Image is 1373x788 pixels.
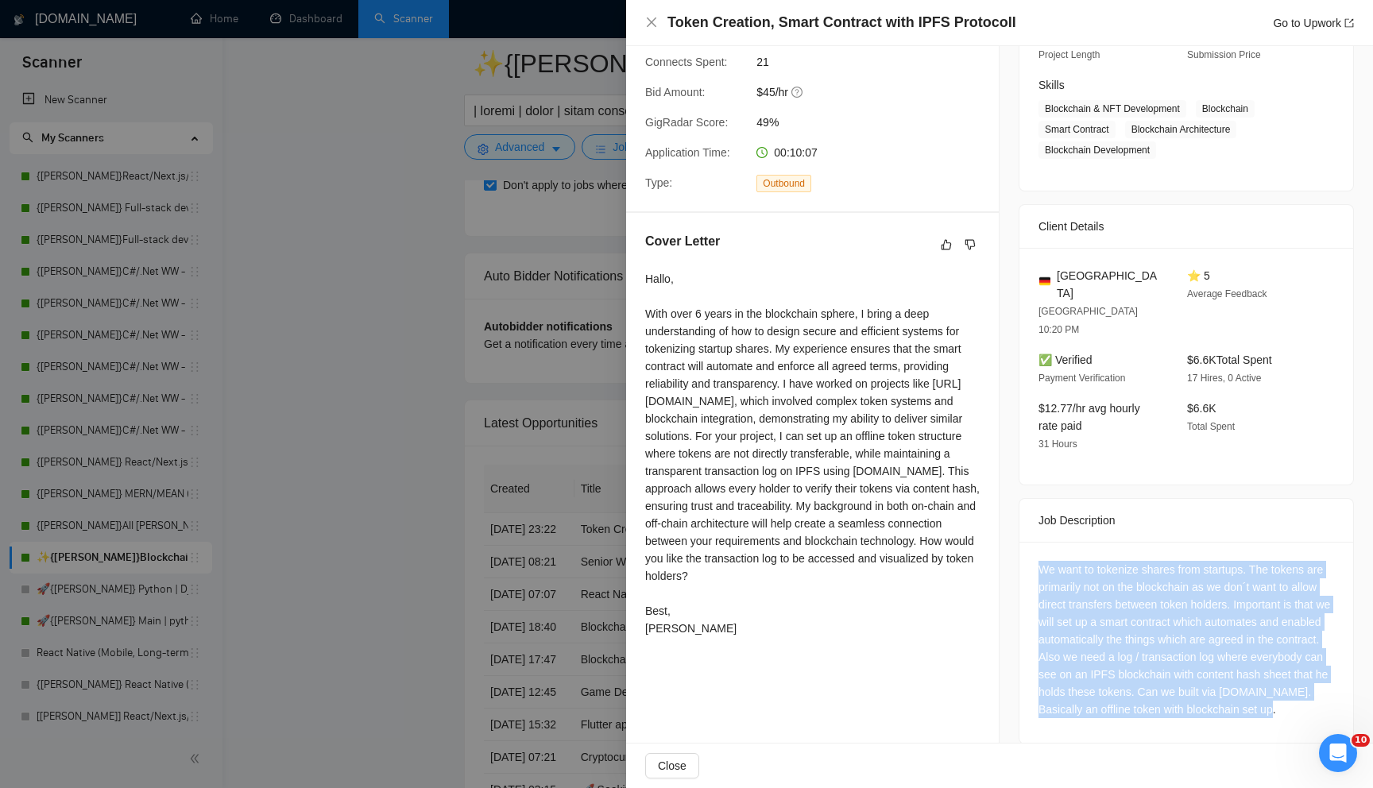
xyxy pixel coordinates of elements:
[1344,18,1354,28] span: export
[645,56,728,68] span: Connects Spent:
[1187,421,1235,432] span: Total Spent
[1196,100,1255,118] span: Blockchain
[1187,288,1267,299] span: Average Feedback
[645,86,706,98] span: Bid Amount:
[645,146,730,159] span: Application Time:
[756,53,995,71] span: 21
[1038,141,1156,159] span: Blockchain Development
[1038,121,1116,138] span: Smart Contract
[756,114,995,131] span: 49%
[667,13,1016,33] h4: Token Creation, Smart Contract with IPFS Protocoll
[1039,276,1050,287] img: 🇩🇪
[1038,438,1077,450] span: 31 Hours
[756,147,768,158] span: clock-circle
[1038,205,1334,248] div: Client Details
[645,270,980,637] div: Hallo, With over 6 years in the blockchain sphere, I bring a deep understanding of how to design ...
[1038,49,1100,60] span: Project Length
[645,753,699,778] button: Close
[645,16,658,29] button: Close
[961,235,980,254] button: dislike
[965,238,976,251] span: dislike
[1057,267,1162,302] span: [GEOGRAPHIC_DATA]
[1038,373,1125,384] span: Payment Verification
[645,176,672,189] span: Type:
[1319,734,1357,772] iframe: Intercom live chat
[645,232,720,251] h5: Cover Letter
[774,146,818,159] span: 00:10:07
[1187,353,1272,366] span: $6.6K Total Spent
[645,116,728,129] span: GigRadar Score:
[1038,561,1334,718] div: We want to tokenize shares from startups. The tokens are primarily not on the blockchain as we do...
[941,238,952,251] span: like
[1038,306,1138,335] span: [GEOGRAPHIC_DATA] 10:20 PM
[658,757,686,774] span: Close
[937,235,956,254] button: like
[1187,402,1216,415] span: $6.6K
[1352,734,1370,747] span: 10
[1187,269,1210,282] span: ⭐ 5
[1038,353,1093,366] span: ✅ Verified
[1187,49,1261,60] span: Submission Price
[645,16,658,29] span: close
[791,86,804,98] span: question-circle
[1125,121,1237,138] span: Blockchain Architecture
[756,83,995,101] span: $45/hr
[1187,373,1261,384] span: 17 Hires, 0 Active
[1038,79,1065,91] span: Skills
[1038,100,1186,118] span: Blockchain & NFT Development
[1273,17,1354,29] a: Go to Upworkexport
[756,175,811,192] span: Outbound
[1038,402,1140,432] span: $12.77/hr avg hourly rate paid
[1038,499,1334,542] div: Job Description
